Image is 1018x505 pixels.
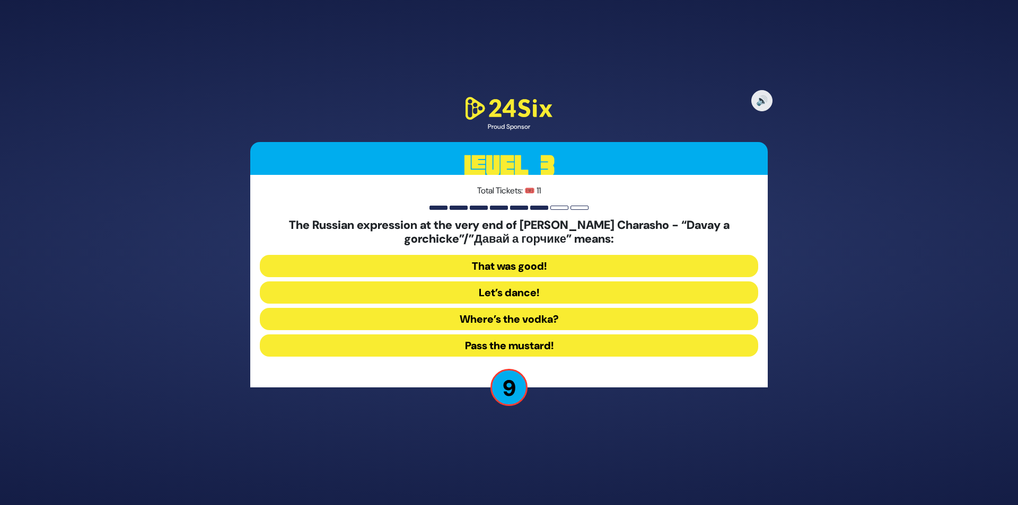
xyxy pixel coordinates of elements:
[260,281,758,304] button: Let’s dance!
[260,255,758,277] button: That was good!
[250,142,768,190] h3: Level 3
[260,334,758,357] button: Pass the mustard!
[461,122,557,131] div: Proud Sponsor
[751,90,773,111] button: 🔊
[461,95,557,122] img: 24Six
[260,184,758,197] p: Total Tickets: 🎟️ 11
[260,308,758,330] button: Where’s the vodka?
[260,218,758,246] h5: The Russian expression at the very end of [PERSON_NAME] Charasho - “Davay a gorchicke”/”Давай а г...
[490,369,528,406] p: 9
